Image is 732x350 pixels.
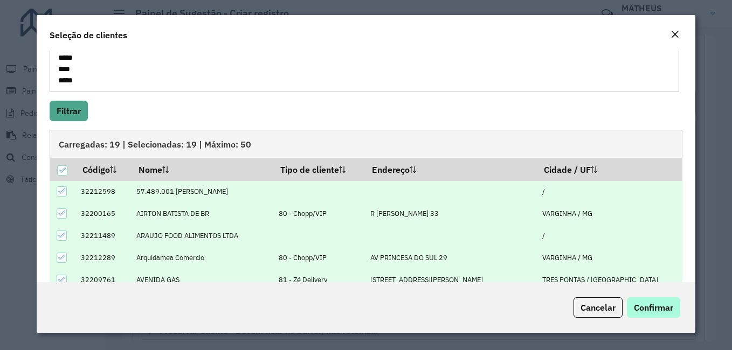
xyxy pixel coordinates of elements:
td: 32200165 [75,202,131,225]
td: AV PRINCESA DO SUL 29 [365,247,537,269]
td: 32212598 [75,181,131,203]
td: AVENIDA GAS [131,269,273,291]
th: Código [75,158,131,180]
em: Fechar [671,30,679,39]
td: TRES PONTAS / [GEOGRAPHIC_DATA] [536,269,682,291]
button: Close [667,28,682,42]
td: 81 - Zé Delivery [273,269,364,291]
td: R [PERSON_NAME] 33 [365,202,537,225]
td: Arquidamea Comercio [131,247,273,269]
th: Tipo de cliente [273,158,364,180]
button: Cancelar [574,297,623,318]
td: / [536,225,682,247]
td: 80 - Chopp/VIP [273,202,364,225]
th: Cidade / UF [536,158,682,180]
td: [STREET_ADDRESS][PERSON_NAME] [365,269,537,291]
td: VARGINHA / MG [536,247,682,269]
td: VARGINHA / MG [536,202,682,225]
td: AIRTON BATISTA DE BR [131,202,273,225]
th: Endereço [365,158,537,180]
td: 32211489 [75,225,131,247]
td: 80 - Chopp/VIP [273,247,364,269]
th: Nome [131,158,273,180]
span: Cancelar [581,302,616,313]
td: ARAUJO FOOD ALIMENTOS LTDA [131,225,273,247]
div: Carregadas: 19 | Selecionadas: 19 | Máximo: 50 [50,130,682,158]
span: Confirmar [634,302,673,313]
td: 32212289 [75,247,131,269]
h4: Seleção de clientes [50,29,127,41]
button: Confirmar [627,297,680,318]
button: Filtrar [50,101,88,121]
td: 57.489.001 [PERSON_NAME] [131,181,273,203]
td: / [536,181,682,203]
td: 32209761 [75,269,131,291]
